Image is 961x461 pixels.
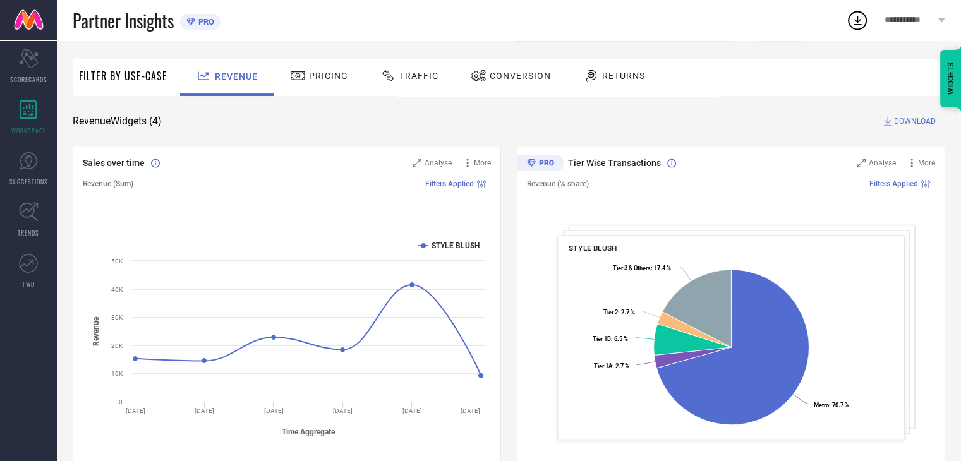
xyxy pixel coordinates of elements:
text: : 2.7 % [593,362,629,369]
span: | [489,179,491,188]
text: 20K [111,342,123,349]
span: TRENDS [18,228,39,237]
span: Tier Wise Transactions [568,158,661,168]
span: SCORECARDS [10,75,47,84]
span: DOWNLOAD [894,115,936,128]
text: [DATE] [126,407,145,414]
span: FWD [23,279,35,289]
tspan: Time Aggregate [282,428,335,436]
span: | [933,179,935,188]
text: : 70.7 % [814,402,849,409]
tspan: Tier 1B [593,335,611,342]
text: 50K [111,258,123,265]
svg: Zoom [857,159,866,167]
text: 0 [119,398,123,405]
text: [DATE] [461,407,480,414]
text: [DATE] [333,407,353,414]
span: Revenue Widgets ( 4 ) [73,115,162,128]
div: Open download list [846,9,869,32]
div: Premium [517,155,564,174]
tspan: Tier 2 [603,309,618,316]
text: STYLE BLUSH [432,241,480,250]
tspan: Tier 3 & Others [613,265,651,272]
span: More [474,159,491,167]
text: [DATE] [402,407,422,414]
span: Analyse [425,159,452,167]
text: : 2.7 % [603,309,635,316]
span: PRO [195,17,214,27]
text: 10K [111,370,123,377]
span: Traffic [399,71,438,81]
span: More [918,159,935,167]
span: Analyse [869,159,896,167]
span: Revenue (Sum) [83,179,133,188]
text: [DATE] [264,407,284,414]
text: [DATE] [195,407,214,414]
span: STYLE BLUSH [569,244,617,253]
tspan: Tier 1A [593,362,612,369]
text: 30K [111,314,123,321]
span: Partner Insights [73,8,174,33]
span: Returns [602,71,645,81]
span: Filter By Use-Case [79,68,167,83]
span: Sales over time [83,158,145,168]
span: Revenue [215,71,258,81]
text: : 6.5 % [593,335,628,342]
span: WORKSPACE [11,126,46,135]
text: 40K [111,286,123,293]
span: Conversion [490,71,551,81]
tspan: Metro [814,402,829,409]
span: SUGGESTIONS [9,177,48,186]
text: : 17.4 % [613,265,671,272]
tspan: Revenue [92,316,100,345]
span: Pricing [309,71,348,81]
svg: Zoom [413,159,421,167]
span: Filters Applied [425,179,474,188]
span: Revenue (% share) [527,179,589,188]
span: Filters Applied [869,179,918,188]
